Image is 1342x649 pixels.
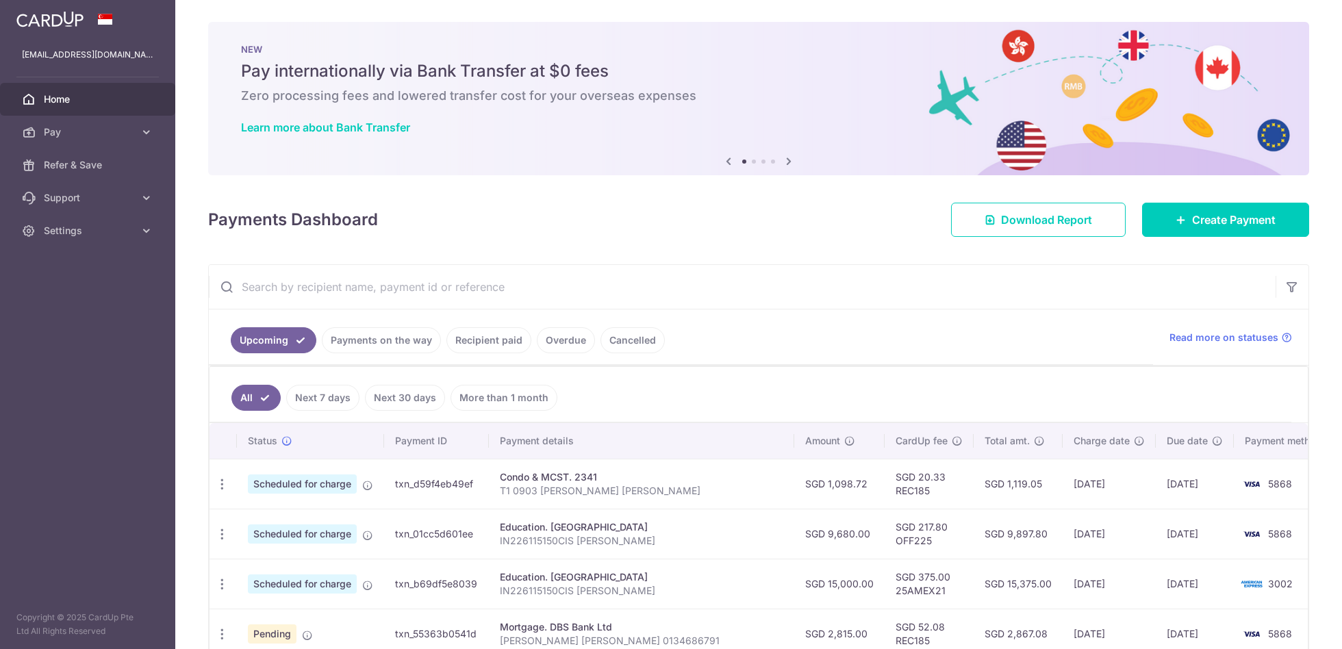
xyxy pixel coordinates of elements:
a: Download Report [951,203,1126,237]
a: Read more on statuses [1169,331,1292,344]
td: SGD 217.80 OFF225 [885,509,974,559]
img: CardUp [16,11,84,27]
td: SGD 1,098.72 [794,459,885,509]
img: Bank Card [1238,626,1265,642]
td: [DATE] [1063,459,1156,509]
p: [EMAIL_ADDRESS][DOMAIN_NAME] [22,48,153,62]
span: CardUp fee [896,434,948,448]
th: Payment details [489,423,794,459]
input: Search by recipient name, payment id or reference [209,265,1276,309]
td: SGD 15,000.00 [794,559,885,609]
span: Home [44,92,134,106]
a: More than 1 month [451,385,557,411]
h6: Zero processing fees and lowered transfer cost for your overseas expenses [241,88,1276,104]
div: Education. [GEOGRAPHIC_DATA] [500,570,783,584]
a: Upcoming [231,327,316,353]
img: Bank Card [1238,576,1265,592]
span: Pay [44,125,134,139]
span: Refer & Save [44,158,134,172]
td: SGD 20.33 REC185 [885,459,974,509]
span: Pending [248,624,296,644]
td: txn_01cc5d601ee [384,509,489,559]
span: Total amt. [985,434,1030,448]
div: Mortgage. DBS Bank Ltd [500,620,783,634]
span: Scheduled for charge [248,524,357,544]
a: Learn more about Bank Transfer [241,120,410,134]
a: All [231,385,281,411]
td: txn_d59f4eb49ef [384,459,489,509]
span: 3002 [1268,578,1293,589]
p: [PERSON_NAME] [PERSON_NAME] 0134686791 [500,634,783,648]
span: Due date [1167,434,1208,448]
td: SGD 9,897.80 [974,509,1063,559]
span: Create Payment [1192,212,1276,228]
a: Cancelled [600,327,665,353]
td: [DATE] [1063,509,1156,559]
span: 5868 [1268,528,1292,539]
td: [DATE] [1156,509,1234,559]
h5: Pay internationally via Bank Transfer at $0 fees [241,60,1276,82]
span: Settings [44,224,134,238]
td: [DATE] [1156,559,1234,609]
td: txn_b69df5e8039 [384,559,489,609]
th: Payment ID [384,423,489,459]
div: Condo & MCST. 2341 [500,470,783,484]
td: SGD 9,680.00 [794,509,885,559]
img: Bank Card [1238,476,1265,492]
a: Next 7 days [286,385,359,411]
span: 5868 [1268,478,1292,489]
p: T1 0903 [PERSON_NAME] [PERSON_NAME] [500,484,783,498]
span: Read more on statuses [1169,331,1278,344]
span: Amount [805,434,840,448]
span: Charge date [1074,434,1130,448]
span: Scheduled for charge [248,574,357,594]
td: SGD 375.00 25AMEX21 [885,559,974,609]
span: Support [44,191,134,205]
img: Bank Card [1238,526,1265,542]
td: [DATE] [1063,559,1156,609]
td: [DATE] [1156,459,1234,509]
p: NEW [241,44,1276,55]
p: IN226115150CIS [PERSON_NAME] [500,534,783,548]
div: Education. [GEOGRAPHIC_DATA] [500,520,783,534]
th: Payment method [1234,423,1338,459]
h4: Payments Dashboard [208,207,378,232]
a: Next 30 days [365,385,445,411]
a: Create Payment [1142,203,1309,237]
img: Bank transfer banner [208,22,1309,175]
td: SGD 15,375.00 [974,559,1063,609]
span: Scheduled for charge [248,474,357,494]
p: IN226115150CIS [PERSON_NAME] [500,584,783,598]
span: 5868 [1268,628,1292,639]
a: Payments on the way [322,327,441,353]
span: Download Report [1001,212,1092,228]
span: Status [248,434,277,448]
a: Recipient paid [446,327,531,353]
a: Overdue [537,327,595,353]
td: SGD 1,119.05 [974,459,1063,509]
